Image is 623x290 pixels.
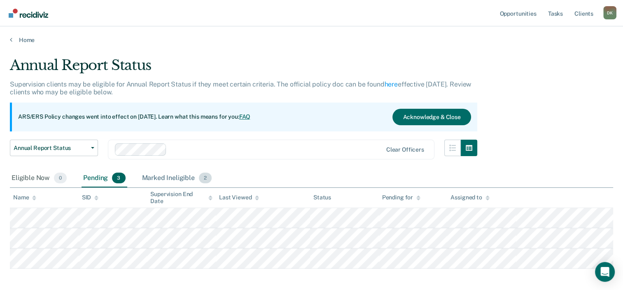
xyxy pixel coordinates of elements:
[150,191,212,205] div: Supervision End Date
[14,145,88,152] span: Annual Report Status
[385,80,398,88] a: here
[382,194,420,201] div: Pending for
[82,194,99,201] div: SID
[9,9,48,18] img: Recidiviz
[54,173,67,183] span: 0
[313,194,331,201] div: Status
[386,146,424,153] div: Clear officers
[219,194,259,201] div: Last Viewed
[603,6,616,19] button: Profile dropdown button
[10,57,477,80] div: Annual Report Status
[140,169,214,187] div: Marked Ineligible2
[82,169,127,187] div: Pending3
[392,109,471,125] button: Acknowledge & Close
[199,173,212,183] span: 2
[10,169,68,187] div: Eligible Now0
[10,140,98,156] button: Annual Report Status
[10,80,471,96] p: Supervision clients may be eligible for Annual Report Status if they meet certain criteria. The o...
[603,6,616,19] div: D K
[18,113,250,121] p: ARS/ERS Policy changes went into effect on [DATE]. Learn what this means for you:
[112,173,125,183] span: 3
[10,36,613,44] a: Home
[595,262,615,282] div: Open Intercom Messenger
[450,194,489,201] div: Assigned to
[13,194,36,201] div: Name
[239,113,251,120] a: FAQ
